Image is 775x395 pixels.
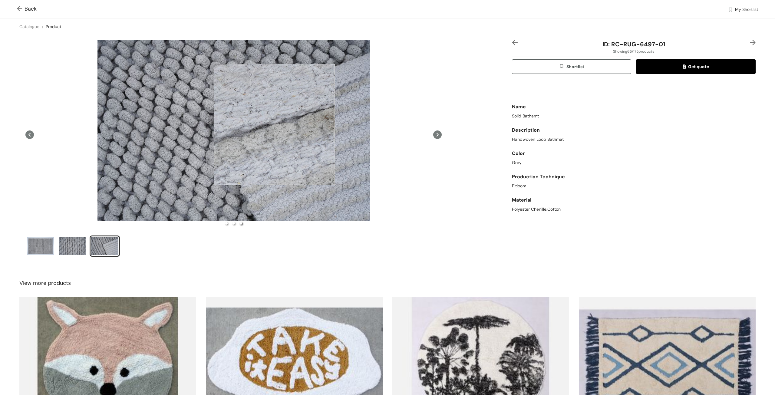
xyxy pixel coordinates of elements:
[46,24,61,29] a: Product
[559,63,584,70] span: Shortlist
[240,222,242,225] li: slide item 3
[750,40,756,45] img: right
[512,124,756,136] div: Description
[17,6,25,12] img: Go back
[512,183,756,189] div: Pitloom
[512,206,756,212] div: Polyester Chenille,Cotton
[512,160,756,166] div: Grey
[512,40,518,45] img: left
[683,63,709,70] span: Get quote
[17,5,37,13] span: Back
[58,235,88,257] li: slide item 2
[512,194,756,206] div: Material
[512,101,756,113] div: Name
[90,235,120,257] li: slide item 3
[42,24,43,29] span: /
[512,113,756,119] div: Solid Bathamt
[225,222,228,225] li: slide item 1
[613,49,654,54] span: Showing 65 / 175 products
[559,64,566,70] img: wishlist
[636,59,756,74] button: quoteGet quote
[512,147,756,160] div: Color
[25,235,56,257] li: slide item 1
[19,24,39,29] a: Catalogue
[232,222,235,225] li: slide item 2
[602,40,665,48] span: ID: RC-RUG-6497-01
[512,59,632,74] button: wishlistShortlist
[683,64,688,70] img: quote
[512,171,756,183] div: Production Technique
[512,136,564,143] span: Handwoven Loop Bathmat
[735,6,758,14] span: My Shortlist
[728,7,733,13] img: wishlist
[19,279,71,287] span: View more products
